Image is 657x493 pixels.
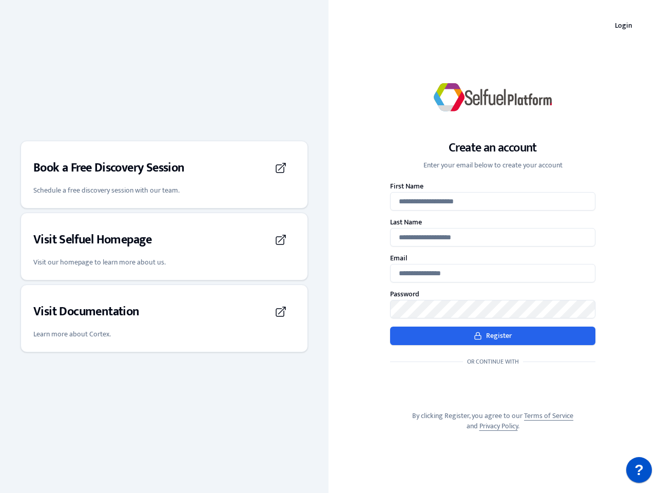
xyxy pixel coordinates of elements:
span: Or continue with [463,357,523,366]
h1: Create an account [423,140,563,156]
button: Register [390,327,595,345]
h3: Visit Selfuel Homepage [33,232,152,248]
a: Login [607,16,641,35]
label: Email [390,255,595,262]
p: Enter your email below to create your account [423,160,563,170]
label: Last Name [390,219,595,226]
iframe: JSD widget [621,452,657,493]
label: First Name [390,183,595,190]
p: Learn more about Cortex. [33,329,295,339]
a: Terms of Service [524,410,573,422]
h3: Visit Documentation [33,304,140,320]
p: Visit our homepage to learn more about us. [33,257,295,268]
p: Schedule a free discovery session with our team. [33,185,295,196]
h3: Book a Free Discovery Session [33,160,185,176]
a: Privacy Policy [479,420,518,432]
iframe: Sign in with Google Button [385,377,601,400]
label: Password [390,291,595,298]
p: By clicking Register, you agree to our and . [390,411,595,431]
